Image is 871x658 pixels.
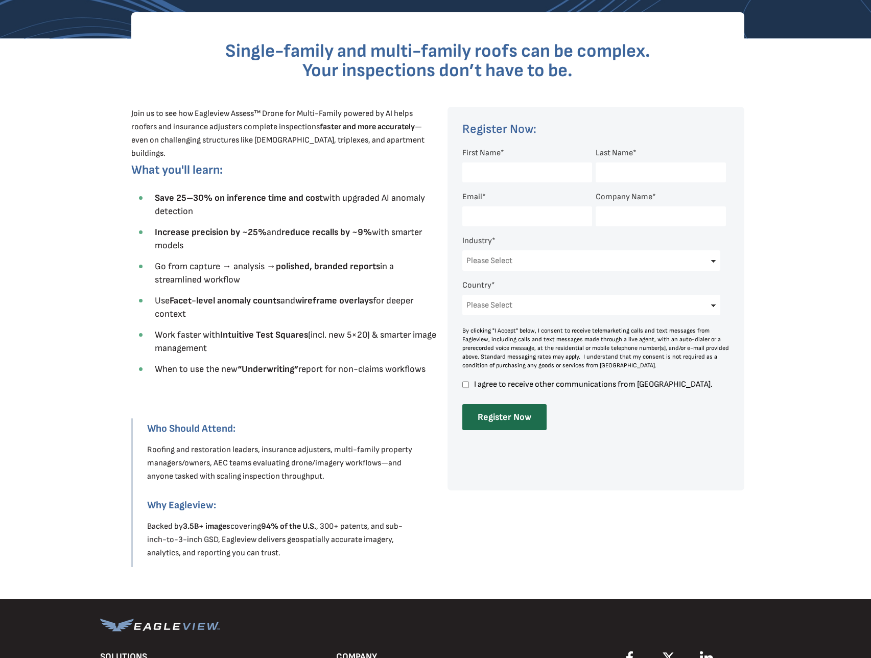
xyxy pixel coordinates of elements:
[131,162,223,177] span: What you'll learn:
[155,227,422,251] span: and with smarter models
[183,522,230,531] strong: 3.5B+ images
[462,280,491,290] span: Country
[155,193,323,203] strong: Save 25–30% on inference time and cost
[462,148,501,158] span: First Name
[155,193,425,217] span: with upgraded AI anomaly detection
[302,60,573,82] span: Your inspections don’t have to be.
[320,122,415,132] strong: faster and more accurately
[147,522,403,558] span: Backed by covering , 300+ patents, and sub-inch-to-3-inch GSD, Eagleview delivers geospatially ac...
[225,40,650,62] span: Single-family and multi-family roofs can be complex.
[147,499,216,511] strong: Why Eagleview:
[155,364,426,374] span: When to use the new report for non-claims workflows
[131,109,425,158] span: Join us to see how Eagleview Assess™ Drone for Multi-Family powered by AI helps roofers and insur...
[462,236,492,246] span: Industry
[147,422,236,435] strong: Who Should Attend:
[295,295,373,306] strong: wireframe overlays
[462,326,730,370] div: By clicking "I Accept" below, I consent to receive telemarketing calls and text messages from Eag...
[473,380,726,389] span: I agree to receive other communications from [GEOGRAPHIC_DATA].
[462,192,482,202] span: Email
[462,404,547,430] input: Register Now
[281,227,372,238] strong: reduce recalls by ~9%
[155,227,267,238] strong: Increase precision by ~25%
[170,295,280,306] strong: Facet-level anomaly counts
[462,122,536,136] span: Register Now:
[261,522,316,531] strong: 94% of the U.S.
[276,261,380,272] strong: polished, branded reports
[596,192,652,202] span: Company Name
[155,261,394,285] span: Go from capture → analysis → in a streamlined workflow
[462,380,469,389] input: I agree to receive other communications from [GEOGRAPHIC_DATA].
[238,364,298,374] strong: “Underwriting”
[147,445,412,481] span: Roofing and restoration leaders, insurance adjusters, multi-family property managers/owners, AEC ...
[596,148,633,158] span: Last Name
[155,295,413,319] span: Use and for deeper context
[155,330,436,354] span: Work faster with (incl. new 5×20) & smarter image management
[220,330,308,340] strong: Intuitive Test Squares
